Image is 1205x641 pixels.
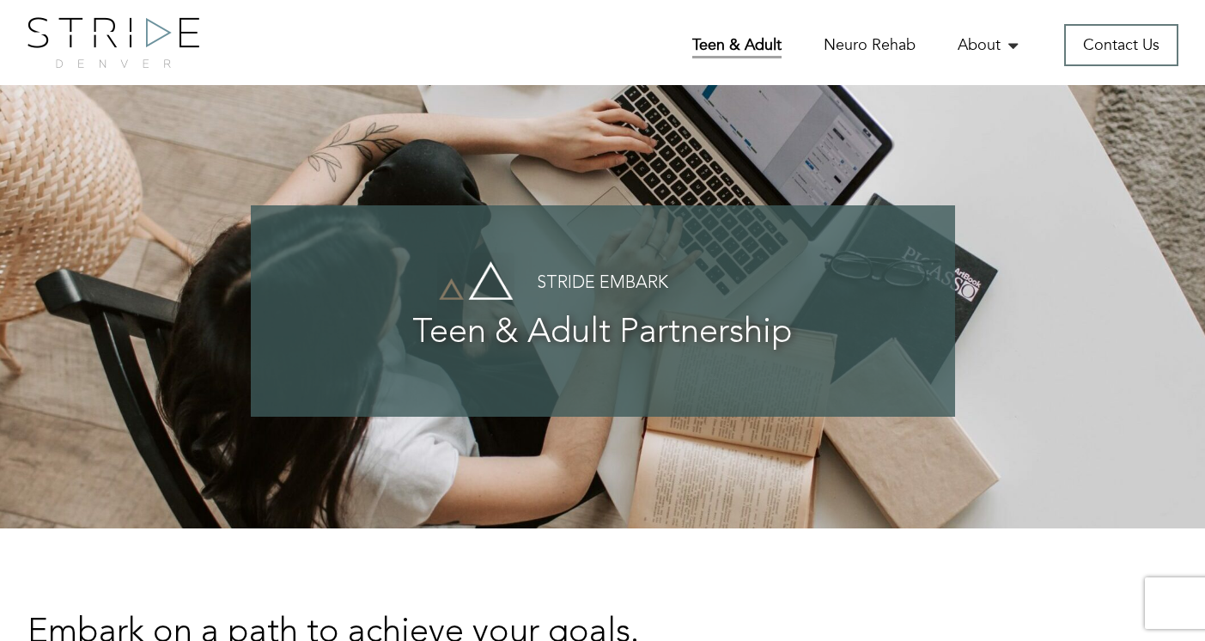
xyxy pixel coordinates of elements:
[1064,24,1178,66] a: Contact Us
[958,34,1022,56] a: About
[824,34,916,56] a: Neuro Rehab
[692,34,782,58] a: Teen & Adult
[285,274,921,293] h4: Stride Embark
[285,314,921,352] h3: Teen & Adult Partnership
[27,17,199,68] img: logo.png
